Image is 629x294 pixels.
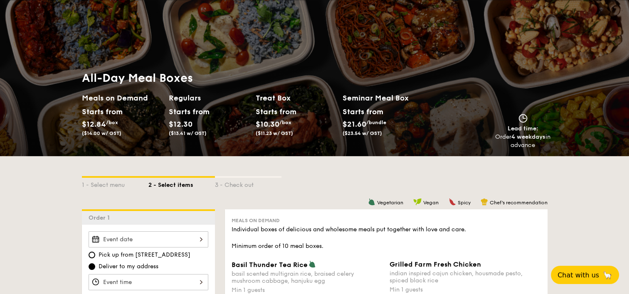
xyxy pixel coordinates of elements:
span: ($11.23 w/ GST) [256,130,293,136]
input: Pick up from [STREET_ADDRESS] [89,252,95,258]
h2: Meals on Demand [82,92,162,104]
div: 1 - Select menu [82,178,148,189]
h1: All-Day Meal Boxes [82,71,429,86]
span: Grilled Farm Fresh Chicken [390,260,481,268]
span: Spicy [458,200,471,206]
h2: Treat Box [256,92,336,104]
div: Min 1 guests [390,286,541,294]
span: Chef's recommendation [490,200,548,206]
strong: 4 weekdays [511,133,545,140]
span: ($14.00 w/ GST) [82,130,121,136]
span: ($13.41 w/ GST) [169,130,207,136]
span: Deliver to my address [99,262,158,271]
span: Vegan [423,200,439,206]
h2: Regulars [169,92,249,104]
span: 🦙 [602,270,612,280]
div: Starts from [169,105,206,118]
span: /box [279,120,291,125]
span: Lead time: [508,125,538,132]
span: Meals on Demand [232,218,280,223]
span: Pick up from [STREET_ADDRESS] [99,251,190,259]
img: icon-vegetarian.fe4039eb.svg [368,198,375,206]
div: 2 - Select items [148,178,215,189]
img: icon-vegetarian.fe4039eb.svg [308,260,316,268]
div: indian inspired cajun chicken, housmade pesto, spiced black rice [390,270,541,284]
div: Starts from [343,105,383,118]
span: /box [106,120,118,125]
div: Starts from [256,105,293,118]
img: icon-clock.2db775ea.svg [517,114,529,123]
span: Order 1 [89,214,113,221]
img: icon-chef-hat.a58ddaea.svg [481,198,488,206]
span: Basil Thunder Tea Rice [232,261,308,269]
div: 3 - Check out [215,178,281,189]
div: Order in advance [495,133,551,149]
div: basil scented multigrain rice, braised celery mushroom cabbage, hanjuku egg [232,270,383,284]
div: Starts from [82,105,119,118]
span: $21.60 [343,120,366,129]
button: Chat with us🦙 [551,266,619,284]
span: $12.30 [169,120,192,129]
span: Vegetarian [377,200,403,206]
span: Chat with us [557,271,599,279]
input: Deliver to my address [89,263,95,270]
span: /bundle [366,120,386,125]
img: icon-vegan.f8ff3823.svg [413,198,422,206]
span: $12.84 [82,120,106,129]
div: Individual boxes of delicious and wholesome meals put together with love and care. Minimum order ... [232,225,541,250]
span: ($23.54 w/ GST) [343,130,382,136]
input: Event date [89,231,208,247]
img: icon-spicy.37a8142b.svg [449,198,456,206]
input: Event time [89,274,208,290]
span: $10.30 [256,120,279,129]
h2: Seminar Meal Box [343,92,429,104]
